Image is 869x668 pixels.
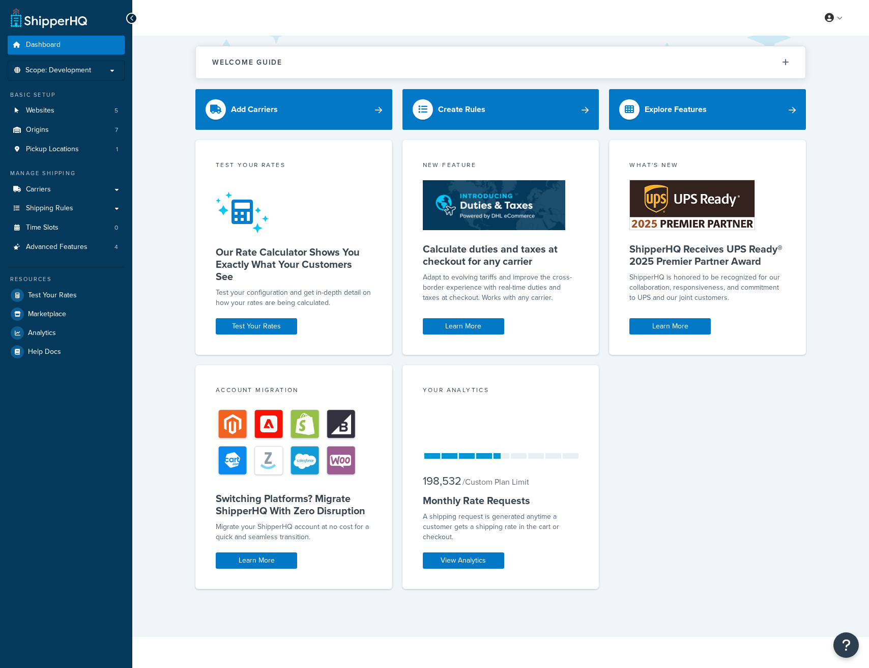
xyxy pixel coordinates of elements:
[8,180,125,199] a: Carriers
[115,126,118,134] span: 7
[423,318,504,335] a: Learn More
[28,291,77,300] span: Test Your Rates
[402,89,599,130] a: Create Rules
[195,89,392,130] a: Add Carriers
[114,224,118,232] span: 0
[216,552,297,569] a: Learn More
[26,106,54,115] span: Websites
[26,145,79,154] span: Pickup Locations
[609,89,806,130] a: Explore Features
[423,243,579,267] h5: Calculate duties and taxes at checkout for any carrier
[231,102,278,117] div: Add Carriers
[25,66,91,75] span: Scope: Development
[8,324,125,342] a: Analytics
[8,121,125,140] li: Origins
[216,492,372,517] h5: Switching Platforms? Migrate ShipperHQ With Zero Disruption
[8,101,125,120] li: Websites
[196,46,805,78] button: Welcome Guide
[8,101,125,120] a: Websites5
[462,476,529,488] small: / Custom Plan Limit
[26,243,88,252] span: Advanced Features
[629,272,786,303] p: ShipperHQ is honored to be recognized for our collaboration, responsiveness, and commitment to UP...
[423,272,579,303] p: Adapt to evolving tariffs and improve the cross-border experience with real-time duties and taxes...
[8,199,125,218] a: Shipping Rules
[114,106,118,115] span: 5
[216,318,297,335] a: Test Your Rates
[8,121,125,140] a: Origins7
[645,102,707,117] div: Explore Features
[629,318,711,335] a: Learn More
[423,552,504,569] a: View Analytics
[216,246,372,283] h5: Our Rate Calculator Shows You Exactly What Your Customers See
[629,160,786,172] div: What's New
[8,286,125,304] a: Test Your Rates
[8,140,125,159] a: Pickup Locations1
[116,145,118,154] span: 1
[216,522,372,542] div: Migrate your ShipperHQ account at no cost for a quick and seamless transition.
[8,275,125,284] div: Resources
[26,185,51,194] span: Carriers
[423,494,579,507] h5: Monthly Rate Requests
[28,310,66,319] span: Marketplace
[28,348,61,356] span: Help Docs
[423,472,461,489] span: 198,532
[28,329,56,338] span: Analytics
[216,288,372,308] div: Test your configuration and get in-depth detail on how your rates are being calculated.
[8,305,125,323] a: Marketplace
[8,343,125,361] a: Help Docs
[26,126,49,134] span: Origins
[26,204,73,213] span: Shipping Rules
[216,160,372,172] div: Test your rates
[833,632,859,658] button: Open Resource Center
[114,243,118,252] span: 4
[423,512,579,542] div: A shipping request is generated anytime a customer gets a shipping rate in the cart or checkout.
[212,59,282,66] h2: Welcome Guide
[423,385,579,397] div: Your Analytics
[438,102,485,117] div: Create Rules
[8,169,125,178] div: Manage Shipping
[8,91,125,99] div: Basic Setup
[8,140,125,159] li: Pickup Locations
[26,224,59,232] span: Time Slots
[8,218,125,237] a: Time Slots0
[26,41,61,49] span: Dashboard
[216,385,372,397] div: Account Migration
[8,238,125,257] li: Advanced Features
[8,238,125,257] a: Advanced Features4
[8,218,125,237] li: Time Slots
[423,160,579,172] div: New Feature
[629,243,786,267] h5: ShipperHQ Receives UPS Ready® 2025 Premier Partner Award
[8,36,125,54] a: Dashboard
